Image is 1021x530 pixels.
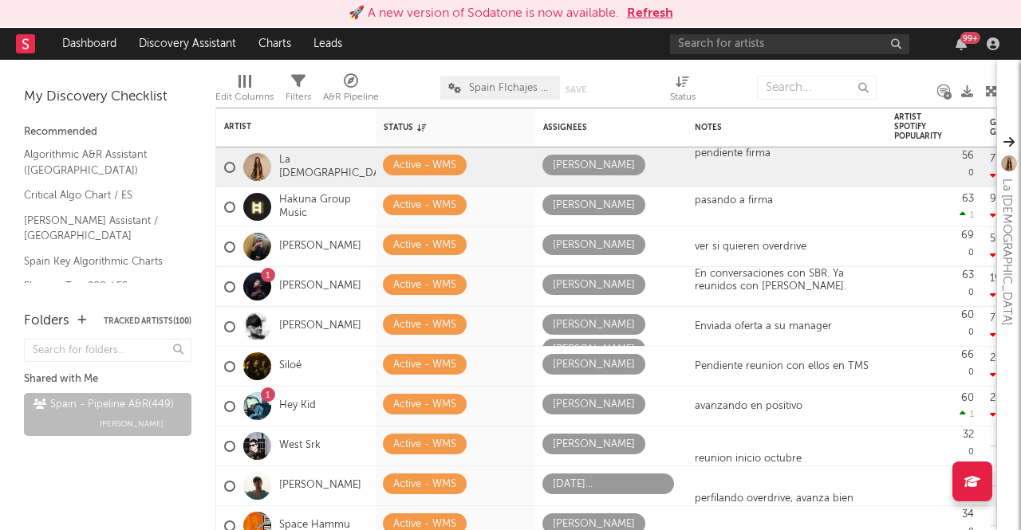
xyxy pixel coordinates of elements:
span: Spain FIchajes Ok [469,83,552,93]
a: Shazam Top 200 / ES [24,277,175,295]
div: [PERSON_NAME] [553,340,635,359]
div: avanzando en positivo [687,400,810,413]
div: [PERSON_NAME] [553,395,635,414]
div: En conversaciones con SBR. Ya reunidos con [PERSON_NAME]. [695,268,878,292]
div: 0 [894,347,974,386]
div: ver si quieren overdrive [687,241,814,253]
div: Artist Spotify Popularity [894,112,950,141]
div: 63 [962,270,974,281]
div: La [DEMOGRAPHIC_DATA] [997,179,1016,325]
div: Pendiente reunion con ellos en TMS [687,360,877,373]
div: Active - WMS [393,395,456,414]
a: Algorithmic A&R Assistant ([GEOGRAPHIC_DATA]) [24,146,175,179]
div: 60 [961,310,974,320]
input: Search for folders... [24,339,191,362]
div: [PERSON_NAME] [553,316,635,335]
div: A&R Pipeline [323,68,379,114]
div: Active - WMS [393,196,456,215]
button: Refresh [627,4,673,23]
div: [DATE][PERSON_NAME] [553,475,664,494]
div: 56 [962,151,974,161]
div: Folders [24,312,69,331]
div: reunion inicio octubre [695,453,802,465]
a: [PERSON_NAME] Assistant / [GEOGRAPHIC_DATA] [24,212,175,245]
div: Enviada oferta a su manager [687,320,840,333]
div: Filters [286,68,311,114]
input: Search... [757,76,877,100]
div: Shared with Me [24,370,191,389]
div: [PERSON_NAME] [553,276,635,295]
div: Active - WMS [393,276,456,295]
a: Discovery Assistant [128,28,247,60]
a: Charts [247,28,302,60]
button: Tracked Artists(100) [104,317,191,325]
div: 0 [894,147,974,186]
div: [PERSON_NAME] [553,156,635,175]
a: Spain Key Algorithmic Charts [24,253,175,270]
button: Save [566,85,586,94]
span: [PERSON_NAME] [100,414,164,434]
a: Dashboard [51,28,128,60]
a: Spain - Pipeline A&R(449)[PERSON_NAME] [24,393,191,436]
a: [PERSON_NAME] [279,280,361,293]
input: Search for artists [670,34,909,54]
div: Active - WMS [393,236,456,255]
a: Hakuna Group Music [279,194,368,221]
div: Status [670,88,696,107]
div: [PERSON_NAME] [553,355,635,375]
div: Edit Columns [215,88,274,107]
div: pendiente firma [687,147,779,160]
div: [PERSON_NAME] [553,236,635,255]
div: A&R Pipeline [323,88,379,107]
div: Active - WMS [393,355,456,375]
a: Siloé [279,359,302,373]
div: 69 [961,230,974,241]
div: [PERSON_NAME] [553,435,635,454]
div: 99 + [960,32,980,44]
div: Active - WMS [393,475,456,494]
a: Hey Kid [279,399,316,413]
div: 63 [962,194,974,204]
a: West Srk [279,439,321,453]
div: perfilando overdrive, avanza bien [695,493,853,505]
div: Artist [224,122,344,132]
div: Active - WMS [393,316,456,335]
div: Spain - Pipeline A&R ( 449 ) [34,395,174,414]
div: Status [384,123,487,132]
a: Critical Algo Chart / ES [24,186,175,204]
a: Leads [302,28,353,60]
div: 34 [962,509,974,520]
button: 99+ [956,37,967,50]
a: [PERSON_NAME] [279,240,361,253]
div: 0 [894,227,974,266]
a: La [DEMOGRAPHIC_DATA] [279,154,396,181]
span: 1 [970,410,974,419]
div: Active - WMS [393,435,456,454]
div: pasando a firma [695,194,773,219]
div: My Discovery Checklist [24,88,191,107]
div: Active - WMS [393,156,456,175]
div: 60 [961,393,974,403]
div: 0 [894,267,974,306]
div: Assignees [543,123,655,132]
a: [PERSON_NAME] [279,479,361,493]
div: Edit Columns [215,68,274,114]
div: 32 [963,430,974,440]
div: 0 [894,426,974,465]
div: Recommended [24,123,191,142]
div: 0 [894,307,974,346]
div: Filters [286,88,311,107]
a: [PERSON_NAME] [279,320,361,333]
div: Status [670,68,696,114]
span: 1 [970,211,974,220]
div: 🚀 A new version of Sodatone is now available. [349,4,619,23]
div: 66 [961,350,974,360]
div: Notes [695,123,854,132]
div: [PERSON_NAME] [553,196,635,215]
